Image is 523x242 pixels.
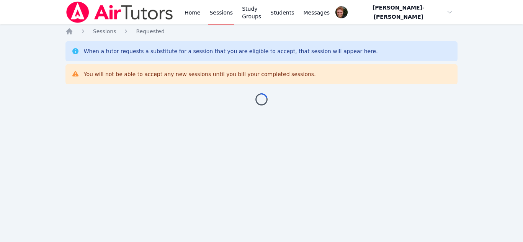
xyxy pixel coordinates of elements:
span: Messages [304,9,330,16]
a: Sessions [93,28,116,35]
div: When a tutor requests a substitute for a session that you are eligible to accept, that session wi... [84,47,378,55]
span: Sessions [93,28,116,34]
nav: Breadcrumb [65,28,458,35]
div: You will not be able to accept any new sessions until you bill your completed sessions. [84,70,316,78]
span: Requested [136,28,164,34]
a: Requested [136,28,164,35]
img: Air Tutors [65,2,174,23]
